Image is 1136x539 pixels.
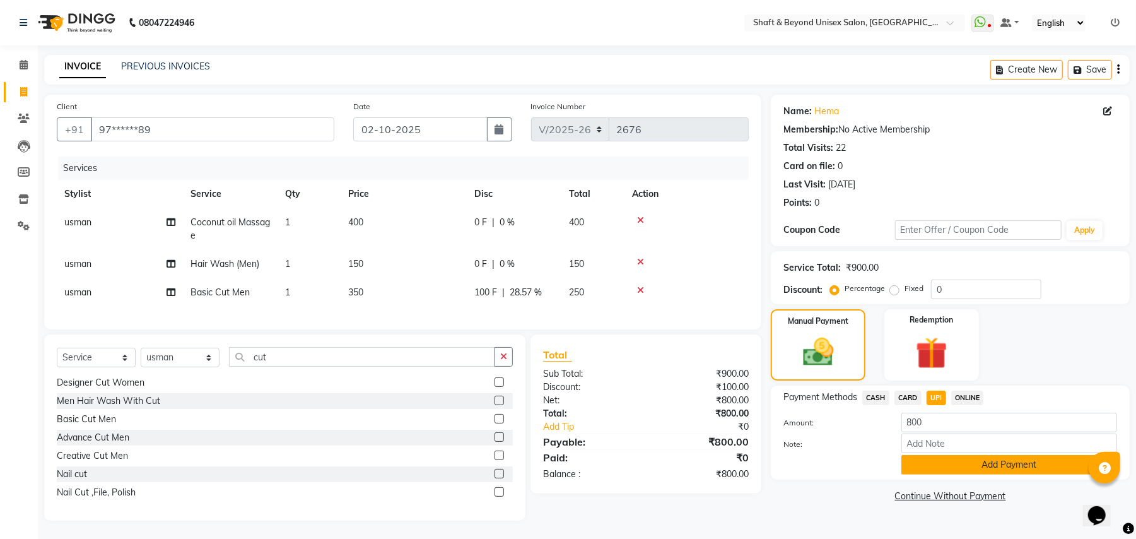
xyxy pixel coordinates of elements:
div: Payable: [534,434,646,449]
label: Date [353,101,370,112]
span: 250 [569,287,584,298]
span: usman [64,258,91,269]
div: Men Hair Wash With Cut [57,394,160,408]
div: ₹900.00 [646,367,758,381]
div: Nail Cut ,File, Polish [57,486,136,499]
div: ₹0 [646,450,758,465]
a: Hema [814,105,839,118]
img: _cash.svg [793,335,843,370]
div: ₹100.00 [646,381,758,394]
div: Coupon Code [783,223,894,237]
th: Total [561,180,624,208]
span: Coconut oil Massage [190,216,270,241]
input: Add Note [901,434,1117,453]
div: Total: [534,407,646,420]
div: Balance : [534,468,646,481]
div: Advance Cut Men [57,431,129,444]
label: Manual Payment [788,316,848,327]
button: Add Payment [901,455,1117,475]
a: PREVIOUS INVOICES [121,61,210,72]
label: Client [57,101,77,112]
div: 22 [836,141,846,155]
div: Net: [534,394,646,407]
span: 350 [348,287,363,298]
label: Redemption [910,314,953,326]
div: ₹900.00 [846,261,879,275]
div: Creative Cut Men [57,449,128,463]
button: +91 [57,117,92,141]
th: Service [183,180,278,208]
div: Sub Total: [534,367,646,381]
span: 0 F [474,258,487,271]
input: Search by Name/Mobile/Email/Code [91,117,334,141]
span: 400 [348,216,363,228]
div: Designer Cut Women [57,376,144,389]
span: 0 F [474,216,487,229]
div: ₹800.00 [646,407,758,420]
button: Apply [1067,221,1103,240]
span: | [502,286,505,299]
span: Basic Cut Men [190,287,250,298]
img: logo [32,5,119,40]
span: Total [543,348,572,362]
div: ₹0 [665,420,758,434]
th: Disc [467,180,561,208]
input: Amount [901,413,1117,432]
div: No Active Membership [783,123,1117,136]
div: ₹800.00 [646,394,758,407]
th: Price [341,180,467,208]
div: Discount: [783,283,823,297]
div: [DATE] [828,178,855,191]
div: Total Visits: [783,141,833,155]
span: CASH [862,391,889,405]
div: 0 [838,160,843,173]
div: 0 [814,196,819,210]
span: | [492,258,495,271]
div: Membership: [783,123,838,136]
a: Continue Without Payment [773,490,1127,503]
div: Services [58,157,758,180]
span: 1 [285,258,290,269]
div: Last Visit: [783,178,826,191]
span: 28.57 % [510,286,542,299]
span: UPI [927,391,946,405]
span: usman [64,216,91,228]
span: 150 [569,258,584,269]
label: Percentage [845,283,885,294]
div: Discount: [534,381,646,394]
span: 1 [285,216,290,228]
span: | [492,216,495,229]
div: ₹800.00 [646,434,758,449]
span: 1 [285,287,290,298]
button: Create New [990,60,1063,80]
span: CARD [894,391,922,405]
div: Nail cut [57,468,87,481]
div: Paid: [534,450,646,465]
span: 400 [569,216,584,228]
b: 08047224946 [139,5,194,40]
div: Name: [783,105,812,118]
span: 100 F [474,286,497,299]
div: Points: [783,196,812,210]
a: INVOICE [59,56,106,78]
input: Search or Scan [229,347,495,367]
button: Save [1068,60,1112,80]
th: Action [624,180,749,208]
input: Enter Offer / Coupon Code [895,220,1062,240]
span: ONLINE [951,391,984,405]
span: Hair Wash (Men) [190,258,259,269]
label: Note: [774,439,891,450]
div: ₹800.00 [646,468,758,481]
label: Invoice Number [531,101,586,112]
span: Payment Methods [783,391,857,404]
div: Service Total: [783,261,841,275]
img: _gift.svg [906,333,957,373]
iframe: chat widget [1083,489,1123,526]
label: Fixed [905,283,923,294]
a: Add Tip [534,420,665,434]
span: 0 % [500,216,515,229]
div: Card on file: [783,160,835,173]
span: 150 [348,258,363,269]
div: Basic Cut Men [57,413,116,426]
th: Stylist [57,180,183,208]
